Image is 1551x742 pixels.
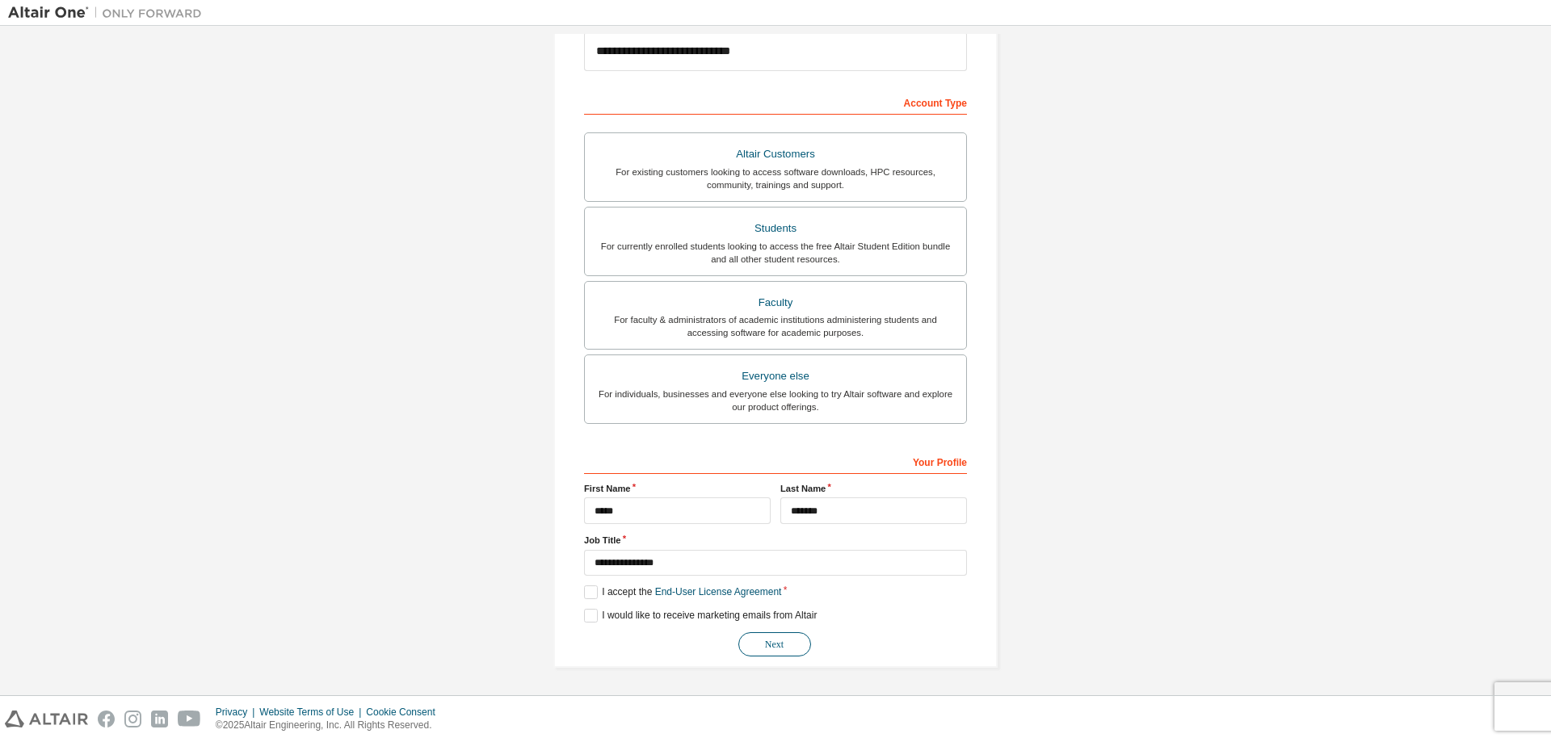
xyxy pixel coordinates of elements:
[178,711,201,727] img: youtube.svg
[584,585,781,599] label: I accept the
[655,586,782,597] a: End-User License Agreement
[595,365,956,388] div: Everyone else
[780,482,967,495] label: Last Name
[595,388,956,413] div: For individuals, businesses and everyone else looking to try Altair software and explore our prod...
[584,609,817,623] label: I would like to receive marketing emails from Altair
[151,711,168,727] img: linkedin.svg
[216,719,445,732] p: © 2025 Altair Engineering, Inc. All Rights Reserved.
[584,482,771,495] label: First Name
[595,217,956,240] div: Students
[584,89,967,115] div: Account Type
[595,143,956,166] div: Altair Customers
[738,632,811,656] button: Next
[259,706,366,719] div: Website Terms of Use
[366,706,444,719] div: Cookie Consent
[124,711,141,727] img: instagram.svg
[98,711,115,727] img: facebook.svg
[584,534,967,547] label: Job Title
[595,313,956,339] div: For faculty & administrators of academic institutions administering students and accessing softwa...
[595,166,956,191] div: For existing customers looking to access software downloads, HPC resources, community, trainings ...
[216,706,259,719] div: Privacy
[595,291,956,314] div: Faculty
[595,240,956,266] div: For currently enrolled students looking to access the free Altair Student Edition bundle and all ...
[5,711,88,727] img: altair_logo.svg
[584,448,967,474] div: Your Profile
[8,5,210,21] img: Altair One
